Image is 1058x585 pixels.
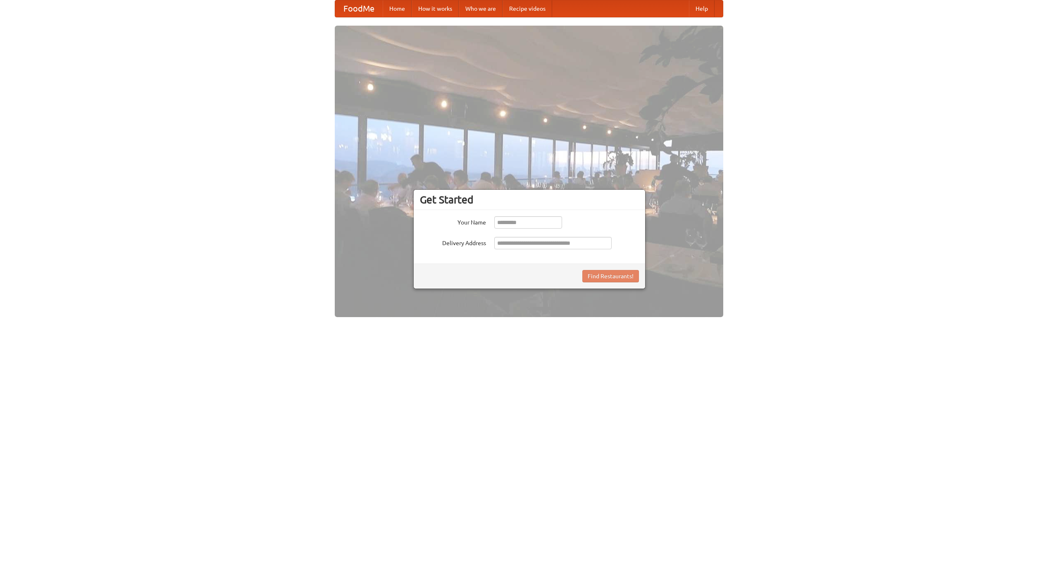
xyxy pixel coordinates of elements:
label: Your Name [420,216,486,227]
a: FoodMe [335,0,383,17]
h3: Get Started [420,193,639,206]
a: How it works [412,0,459,17]
a: Home [383,0,412,17]
a: Help [689,0,715,17]
label: Delivery Address [420,237,486,247]
a: Recipe videos [503,0,552,17]
a: Who we are [459,0,503,17]
button: Find Restaurants! [582,270,639,282]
